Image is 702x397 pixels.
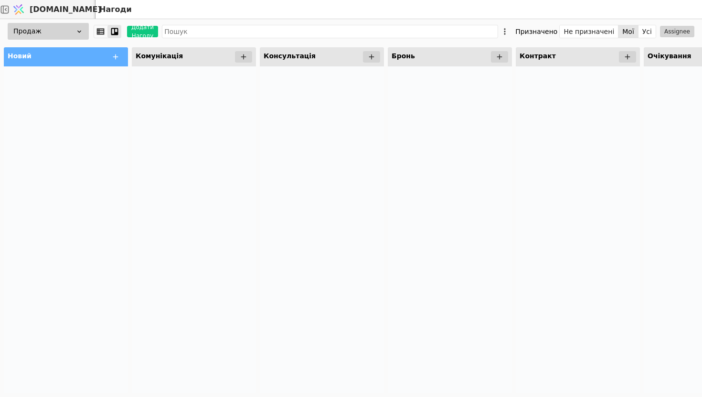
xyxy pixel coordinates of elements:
[96,4,132,15] h2: Нагоди
[515,25,557,38] div: Призначено
[648,52,691,60] span: Очікування
[11,0,26,19] img: Logo
[618,25,638,38] button: Мої
[520,52,556,60] span: Контракт
[136,52,183,60] span: Комунікація
[30,4,101,15] span: [DOMAIN_NAME]
[8,23,89,40] div: Продаж
[162,25,498,38] input: Пошук
[8,52,32,60] span: Новий
[127,26,158,37] button: Додати Нагоду
[392,52,415,60] span: Бронь
[560,25,618,38] button: Не призначені
[660,26,694,37] button: Assignee
[638,25,656,38] button: Усі
[264,52,316,60] span: Консультація
[121,26,158,37] a: Додати Нагоду
[10,0,96,19] a: [DOMAIN_NAME]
